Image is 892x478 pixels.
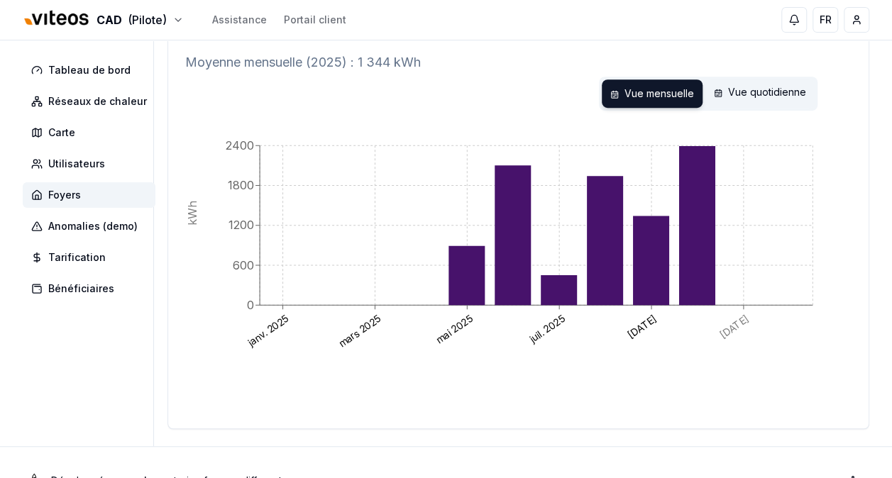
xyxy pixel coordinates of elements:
[228,178,254,192] tspan: 1800
[23,57,161,83] a: Tableau de bord
[97,11,122,28] span: CAD
[23,120,161,145] a: Carte
[48,94,147,109] span: Réseaux de chaleur
[233,257,254,272] tspan: 600
[48,157,105,171] span: Utilisateurs
[284,13,346,27] a: Portail client
[185,201,199,226] tspan: kWh
[820,13,832,27] span: FR
[228,218,254,232] tspan: 1200
[705,79,815,108] div: Vue quotidienne
[23,1,91,35] img: Viteos - CAD Logo
[813,7,838,33] button: FR
[212,13,267,27] a: Assistance
[48,282,114,296] span: Bénéficiaires
[602,79,703,108] div: Vue mensuelle
[48,219,138,233] span: Anomalies (demo)
[23,182,161,208] a: Foyers
[185,52,852,72] p: Moyenne mensuelle (2025) : 1 344 kWh
[48,188,81,202] span: Foyers
[624,312,659,341] text: [DATE]
[23,245,161,270] a: Tarification
[23,151,161,177] a: Utilisateurs
[48,126,75,140] span: Carte
[48,63,131,77] span: Tableau de bord
[226,138,254,152] tspan: 2400
[434,312,475,346] text: mai 2025
[527,312,567,345] text: juil. 2025
[23,213,161,239] a: Anomalies (demo)
[23,5,184,35] button: CAD(Pilote)
[23,89,161,114] a: Réseaux de chaleur
[48,250,106,265] span: Tarification
[128,11,167,28] span: (Pilote)
[23,276,161,301] a: Bénéficiaires
[247,298,254,312] tspan: 0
